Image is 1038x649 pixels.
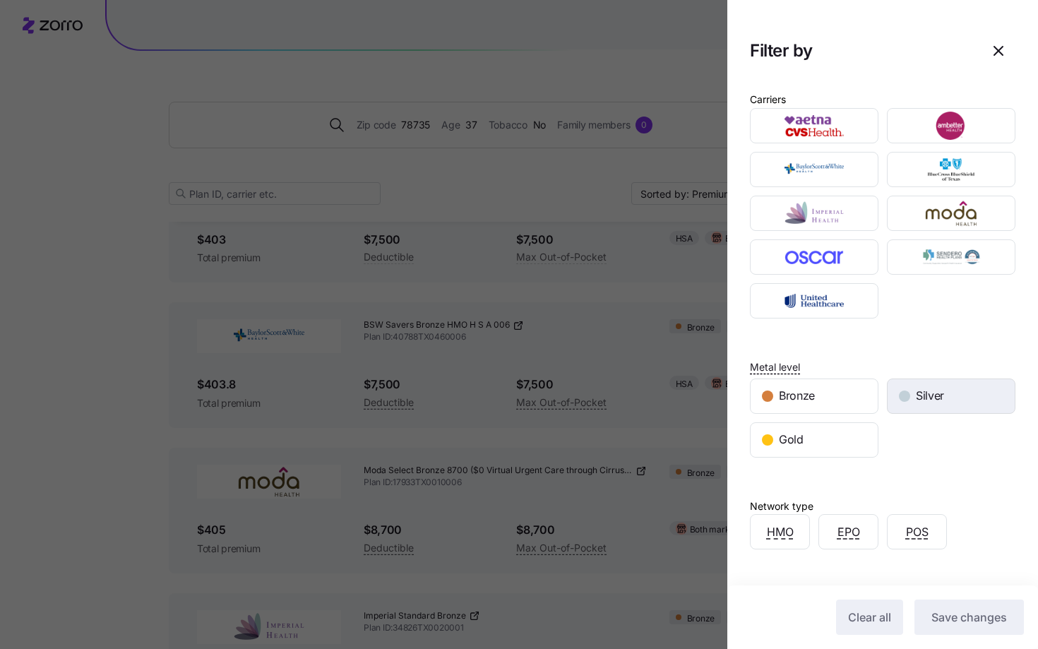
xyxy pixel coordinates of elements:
span: POS [906,523,929,541]
img: Baylor Scott & White [763,155,866,184]
img: Oscar [763,243,866,271]
span: Bronze [779,387,815,405]
span: EPO [837,523,860,541]
img: Moda Health [900,199,1003,227]
img: UnitedHealthcare [763,287,866,315]
span: Silver [916,387,944,405]
img: Sendero Health Plans [900,243,1003,271]
h1: Filter by [750,40,970,61]
span: Metal level [750,360,800,374]
span: Save changes [931,609,1007,626]
img: Aetna CVS Health [763,112,866,140]
img: Blue Cross and Blue Shield of Texas [900,155,1003,184]
span: HMO [767,523,794,541]
div: Carriers [750,92,786,107]
span: Clear all [848,609,891,626]
div: Network type [750,499,813,514]
button: Save changes [914,600,1024,635]
img: Imperial Health Plan [763,199,866,227]
button: Clear all [836,600,903,635]
span: Gold [779,431,804,448]
img: Ambetter [900,112,1003,140]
